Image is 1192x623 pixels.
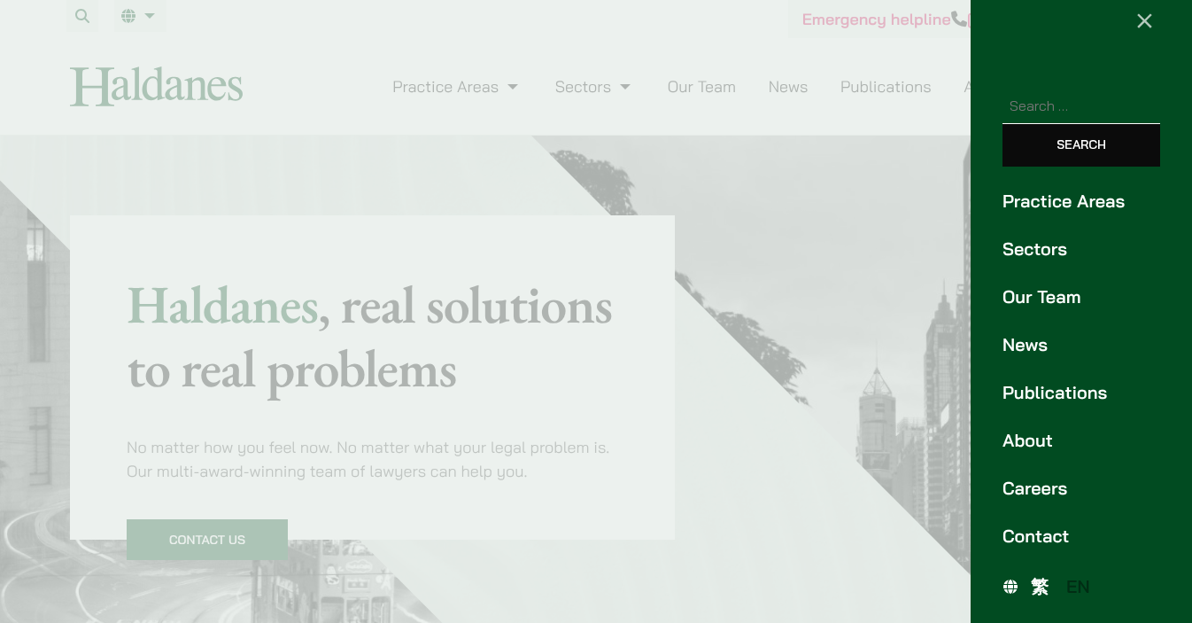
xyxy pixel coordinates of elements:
[1002,475,1160,502] a: Careers
[1002,427,1160,454] a: About
[1022,572,1057,601] a: 繁
[1002,523,1160,549] a: Contact
[1031,575,1049,597] span: 繁
[1002,188,1160,214] a: Practice Areas
[1002,284,1160,310] a: Our Team
[1002,88,1160,124] input: Search for:
[1002,331,1160,358] a: News
[1002,379,1160,406] a: Publications
[1002,124,1160,167] input: Search
[1135,1,1154,36] span: ×
[1066,575,1090,597] span: EN
[1057,572,1099,601] a: EN
[1002,236,1160,262] a: Sectors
